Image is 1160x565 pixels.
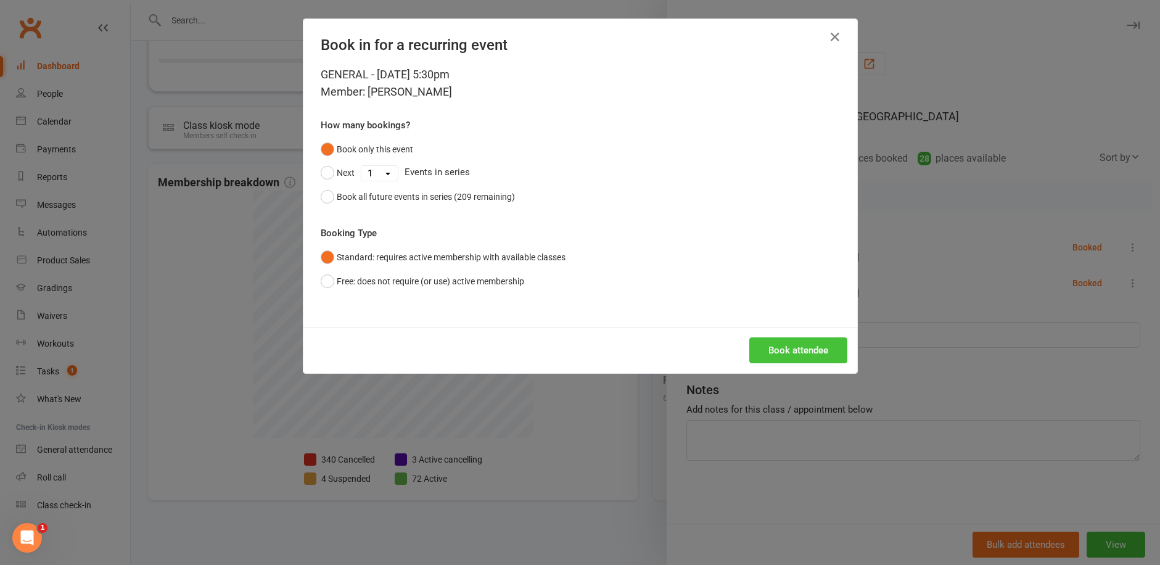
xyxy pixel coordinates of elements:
div: GENERAL - [DATE] 5:30pm Member: [PERSON_NAME] [321,66,840,101]
h4: Book in for a recurring event [321,36,840,54]
button: Book only this event [321,138,413,161]
label: Booking Type [321,226,377,241]
div: Events in series [321,161,840,184]
button: Free: does not require (or use) active membership [321,270,524,293]
button: Next [321,161,355,184]
span: 1 [38,523,47,533]
label: How many bookings? [321,118,410,133]
div: Book all future events in series (209 remaining) [337,190,515,204]
button: Close [825,27,845,47]
button: Book all future events in series (209 remaining) [321,185,515,208]
button: Book attendee [749,337,847,363]
iframe: Intercom live chat [12,523,42,553]
button: Standard: requires active membership with available classes [321,245,566,269]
